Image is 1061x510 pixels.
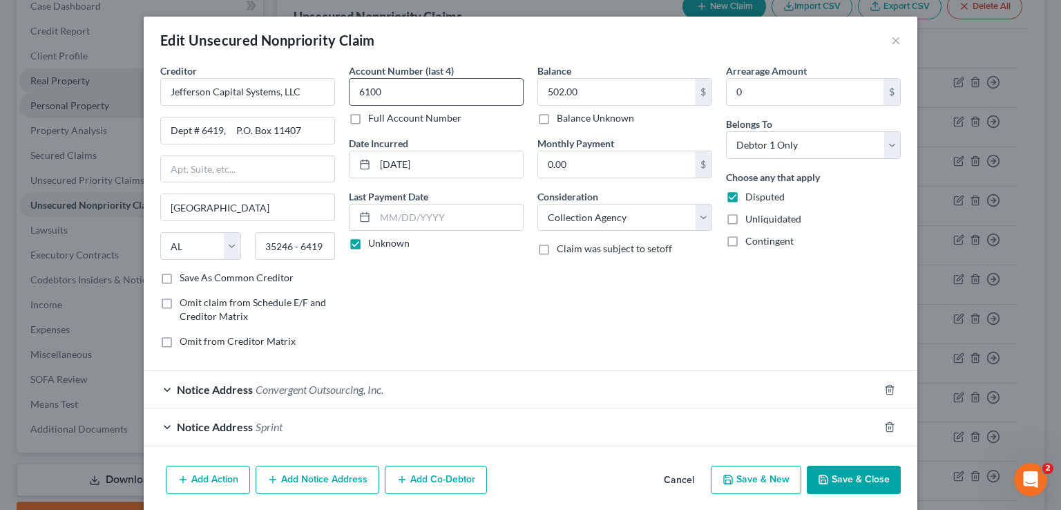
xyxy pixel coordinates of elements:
div: $ [883,79,900,105]
label: Unknown [368,236,410,250]
label: Choose any that apply [726,170,820,185]
button: Add Notice Address [256,466,379,495]
button: Save & Close [807,466,901,495]
span: Contingent [745,235,794,247]
input: 0.00 [727,79,883,105]
div: Edit Unsecured Nonpriority Claim [160,30,375,50]
button: Save & New [711,466,801,495]
iframe: Intercom live chat [1014,463,1047,496]
input: MM/DD/YYYY [375,205,523,231]
input: 0.00 [538,151,695,178]
span: Omit from Creditor Matrix [180,335,296,347]
button: Add Action [166,466,250,495]
span: Unliquidated [745,213,801,225]
label: Last Payment Date [349,189,428,204]
input: Search creditor by name... [160,78,335,106]
label: Account Number (last 4) [349,64,454,78]
span: Claim was subject to setoff [557,243,672,254]
span: Notice Address [177,383,253,396]
label: Save As Common Creditor [180,271,294,285]
label: Monthly Payment [537,136,614,151]
span: Convergent Outsourcing, Inc. [256,383,383,396]
div: $ [695,79,711,105]
button: × [891,32,901,48]
span: Disputed [745,191,785,202]
input: MM/DD/YYYY [375,151,523,178]
span: Sprint [256,420,283,433]
span: Notice Address [177,420,253,433]
button: Cancel [653,467,705,495]
label: Full Account Number [368,111,461,125]
label: Arrearage Amount [726,64,807,78]
span: Omit claim from Schedule E/F and Creditor Matrix [180,296,326,322]
input: XXXX [349,78,524,106]
input: Enter city... [161,194,334,220]
span: 2 [1042,463,1053,474]
label: Consideration [537,189,598,204]
label: Balance Unknown [557,111,634,125]
label: Date Incurred [349,136,408,151]
span: Belongs To [726,118,772,130]
input: Enter zip... [255,232,336,260]
label: Balance [537,64,571,78]
input: Enter address... [161,117,334,144]
input: Apt, Suite, etc... [161,156,334,182]
button: Add Co-Debtor [385,466,487,495]
span: Creditor [160,65,197,77]
div: $ [695,151,711,178]
input: 0.00 [538,79,695,105]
